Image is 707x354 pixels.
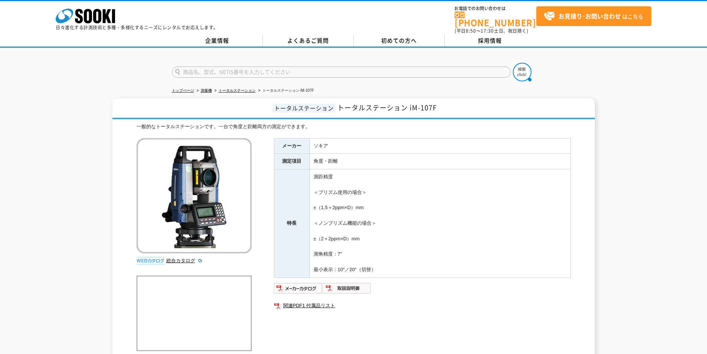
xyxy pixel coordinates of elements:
[274,287,323,293] a: メーカーカタログ
[310,138,570,154] td: ソキア
[381,36,417,45] span: 初めての方へ
[201,88,212,92] a: 測量機
[274,282,323,294] img: メーカーカタログ
[257,87,314,95] li: トータルステーション iM-107F
[354,35,445,46] a: 初めての方へ
[172,35,263,46] a: 企業情報
[274,154,310,169] th: 測定項目
[544,11,643,22] span: はこちら
[337,103,437,113] span: トータルステーション iM-107F
[310,169,570,277] td: 測距精度 ＜プリズム使用の場合＞ ±（1.5＋2ppm×D）mm ＜ノンプリズム機能の場合＞ ±（2＋2ppm×D）mm 測角精度：7″ 最小表示：10″／20″（切替）
[56,25,218,30] p: 日々進化する計測技術と多種・多様化するニーズにレンタルでお応えします。
[274,301,571,311] a: 関連PDF1 付属品リスト
[455,12,536,27] a: [PHONE_NUMBER]
[272,104,336,112] span: トータルステーション
[172,88,194,92] a: トップページ
[137,138,252,253] img: トータルステーション iM-107F
[445,35,536,46] a: 採用情報
[274,169,310,277] th: 特長
[263,35,354,46] a: よくあるご質問
[513,63,531,81] img: btn_search.png
[455,6,536,11] span: お電話でのお問い合わせは
[323,282,371,294] img: 取扱説明書
[559,12,621,20] strong: お見積り･お問い合わせ
[481,27,494,34] span: 17:30
[310,154,570,169] td: 角度・距離
[466,27,476,34] span: 8:50
[274,138,310,154] th: メーカー
[455,27,528,34] span: (平日 ～ 土日、祝日除く)
[172,66,511,78] input: 商品名、型式、NETIS番号を入力してください
[137,123,571,131] div: 一般的なトータルステーションです。一台で角度と距離両方の測定ができます。
[166,258,203,263] a: 総合カタログ
[536,6,651,26] a: お見積り･お問い合わせはこちら
[219,88,256,92] a: トータルステーション
[323,287,371,293] a: 取扱説明書
[137,257,164,264] img: webカタログ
